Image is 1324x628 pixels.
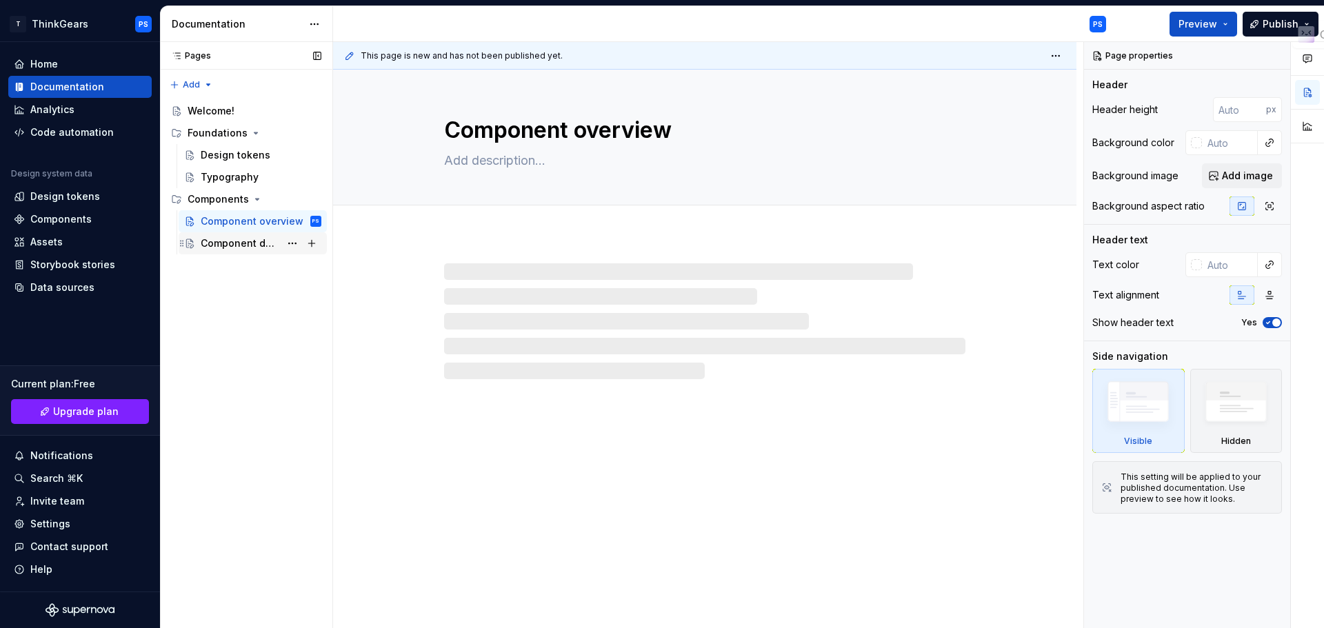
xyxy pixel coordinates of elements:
[30,212,92,226] div: Components
[1092,78,1127,92] div: Header
[1121,472,1273,505] div: This setting will be applied to your published documentation. Use preview to see how it looks.
[1202,252,1258,277] input: Auto
[1092,316,1174,330] div: Show header text
[8,231,152,253] a: Assets
[179,232,327,254] a: Component detail
[11,168,92,179] div: Design system data
[1093,19,1103,30] div: PS
[1221,436,1251,447] div: Hidden
[30,540,108,554] div: Contact support
[3,9,157,39] button: TThinkGearsPS
[1124,436,1152,447] div: Visible
[1092,288,1159,302] div: Text alignment
[8,445,152,467] button: Notifications
[30,235,63,249] div: Assets
[179,166,327,188] a: Typography
[8,276,152,298] a: Data sources
[8,53,152,75] a: Home
[53,405,119,418] span: Upgrade plan
[1263,17,1298,31] span: Publish
[1243,12,1318,37] button: Publish
[30,494,84,508] div: Invite team
[1202,163,1282,188] button: Add image
[165,100,327,122] a: Welcome!
[1266,104,1276,115] p: px
[30,57,58,71] div: Home
[30,190,100,203] div: Design tokens
[165,188,327,210] div: Components
[1092,199,1205,213] div: Background aspect ratio
[11,377,149,391] div: Current plan : Free
[1178,17,1217,31] span: Preview
[179,210,327,232] a: Component overviewPS
[8,121,152,143] a: Code automation
[1092,350,1168,363] div: Side navigation
[312,214,319,228] div: PS
[1092,233,1148,247] div: Header text
[1190,369,1283,453] div: Hidden
[1092,258,1139,272] div: Text color
[201,214,303,228] div: Component overview
[30,517,70,531] div: Settings
[1092,169,1178,183] div: Background image
[46,603,114,617] svg: Supernova Logo
[30,80,104,94] div: Documentation
[11,399,149,424] a: Upgrade plan
[201,170,259,184] div: Typography
[8,208,152,230] a: Components
[8,513,152,535] a: Settings
[165,122,327,144] div: Foundations
[183,79,200,90] span: Add
[8,76,152,98] a: Documentation
[1202,130,1258,155] input: Auto
[188,104,234,118] div: Welcome!
[441,114,963,147] textarea: Component overview
[30,258,115,272] div: Storybook stories
[179,144,327,166] a: Design tokens
[165,100,327,254] div: Page tree
[30,472,83,485] div: Search ⌘K
[201,148,270,162] div: Design tokens
[1170,12,1237,37] button: Preview
[1213,97,1266,122] input: Auto
[1092,136,1174,150] div: Background color
[188,126,248,140] div: Foundations
[32,17,88,31] div: ThinkGears
[165,75,217,94] button: Add
[165,50,211,61] div: Pages
[1241,317,1257,328] label: Yes
[10,16,26,32] div: T
[8,490,152,512] a: Invite team
[30,281,94,294] div: Data sources
[361,50,563,61] span: This page is new and has not been published yet.
[201,236,280,250] div: Component detail
[8,185,152,207] a: Design tokens
[172,17,302,31] div: Documentation
[8,536,152,558] button: Contact support
[8,467,152,489] button: Search ⌘K
[1092,103,1158,117] div: Header height
[30,563,52,576] div: Help
[139,19,148,30] div: PS
[30,103,74,117] div: Analytics
[30,125,114,139] div: Code automation
[188,192,249,206] div: Components
[30,449,93,463] div: Notifications
[8,558,152,580] button: Help
[1092,369,1185,453] div: Visible
[1222,169,1273,183] span: Add image
[8,99,152,121] a: Analytics
[8,254,152,276] a: Storybook stories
